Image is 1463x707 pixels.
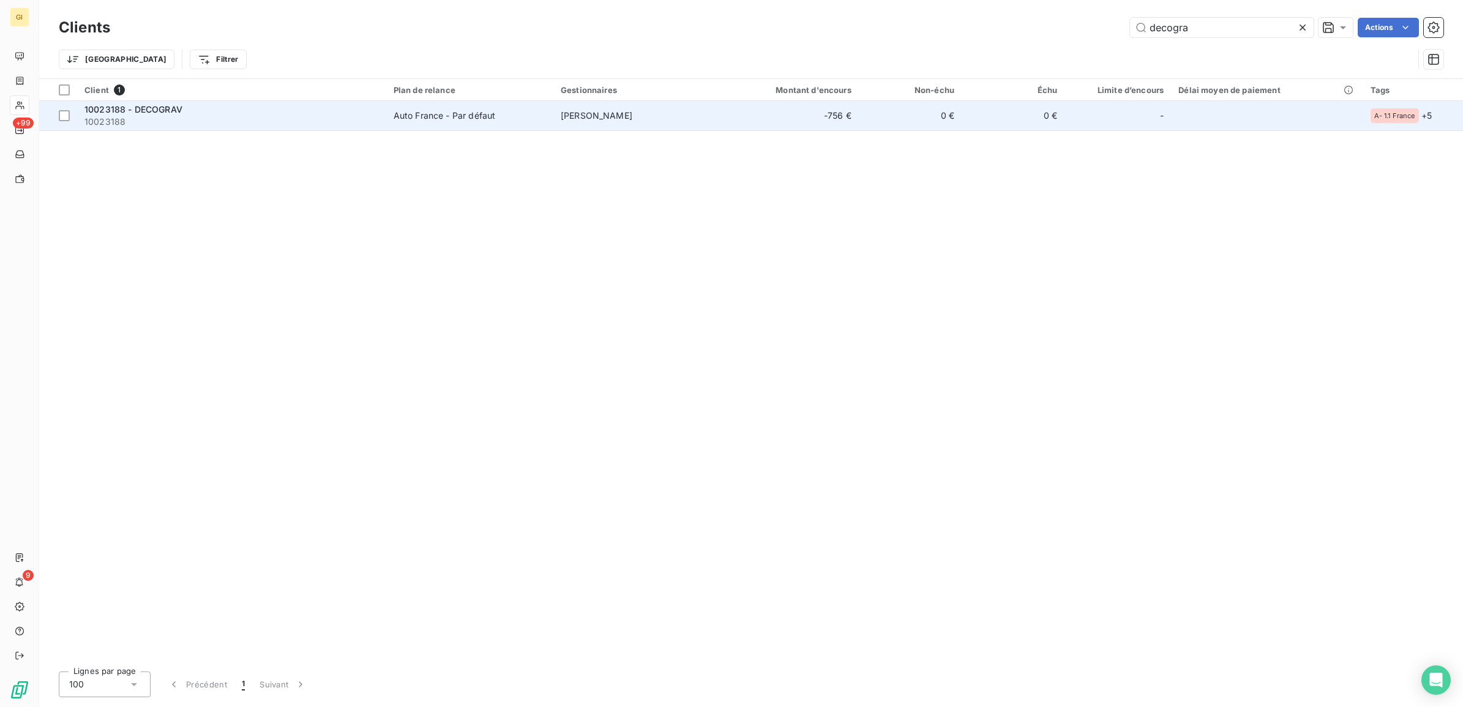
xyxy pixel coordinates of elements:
td: 0 € [962,101,1065,130]
button: Précédent [160,671,234,697]
div: GI [10,7,29,27]
span: + 5 [1421,109,1432,122]
div: Open Intercom Messenger [1421,665,1451,695]
span: 10023188 - DECOGRAV [84,104,182,114]
span: [PERSON_NAME] [561,110,632,121]
span: 9 [23,570,34,581]
span: 100 [69,678,84,690]
img: Logo LeanPay [10,680,29,700]
div: Délai moyen de paiement [1178,85,1355,95]
button: [GEOGRAPHIC_DATA] [59,50,174,69]
td: 0 € [859,101,962,130]
span: A- 1.1 France [1374,112,1415,119]
button: 1 [234,671,252,697]
div: Auto France - Par défaut [394,110,496,122]
div: Tags [1371,85,1456,95]
div: Plan de relance [394,85,546,95]
button: Actions [1358,18,1419,37]
div: Échu [969,85,1057,95]
span: 1 [114,84,125,95]
span: Client [84,85,109,95]
span: +99 [13,118,34,129]
span: - [1160,110,1164,122]
div: Non-échu [866,85,954,95]
div: Limite d’encours [1072,85,1164,95]
button: Suivant [252,671,314,697]
div: Gestionnaires [561,85,713,95]
span: 10023188 [84,116,379,128]
td: -756 € [720,101,858,130]
span: 1 [242,678,245,690]
div: Montant d'encours [728,85,851,95]
h3: Clients [59,17,110,39]
button: Filtrer [190,50,246,69]
input: Rechercher [1130,18,1314,37]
